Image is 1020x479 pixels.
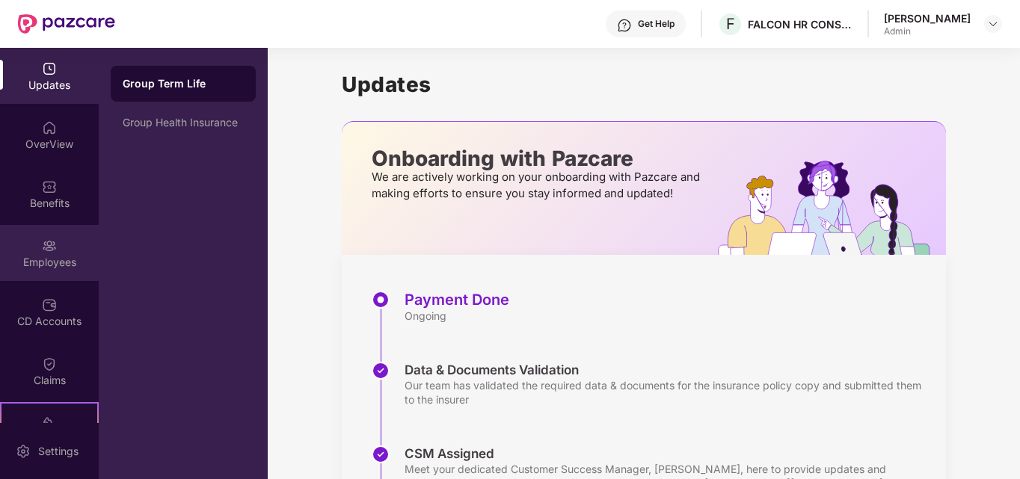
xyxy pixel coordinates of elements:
[123,117,244,129] div: Group Health Insurance
[42,238,57,253] img: svg+xml;base64,PHN2ZyBpZD0iRW1wbG95ZWVzIiB4bWxucz0iaHR0cDovL3d3dy53My5vcmcvMjAwMC9zdmciIHdpZHRoPS...
[726,15,735,33] span: F
[372,362,390,380] img: svg+xml;base64,PHN2ZyBpZD0iU3RlcC1Eb25lLTMyeDMyIiB4bWxucz0iaHR0cDovL3d3dy53My5vcmcvMjAwMC9zdmciIH...
[42,415,57,430] img: svg+xml;base64,PHN2ZyB4bWxucz0iaHR0cDovL3d3dy53My5vcmcvMjAwMC9zdmciIHdpZHRoPSIyMSIgaGVpZ2h0PSIyMC...
[42,356,57,371] img: svg+xml;base64,PHN2ZyBpZD0iQ2xhaW0iIHhtbG5zPSJodHRwOi8vd3d3LnczLm9yZy8yMDAwL3N2ZyIgd2lkdGg9IjIwIi...
[42,297,57,312] img: svg+xml;base64,PHN2ZyBpZD0iQ0RfQWNjb3VudHMiIGRhdGEtbmFtZT0iQ0QgQWNjb3VudHMiIHhtbG5zPSJodHRwOi8vd3...
[18,14,115,34] img: New Pazcare Logo
[748,17,852,31] div: FALCON HR CONSULTING PRIVATE LIMITED
[372,445,390,463] img: svg+xml;base64,PHN2ZyBpZD0iU3RlcC1Eb25lLTMyeDMyIiB4bWxucz0iaHR0cDovL3d3dy53My5vcmcvMjAwMC9zdmciIH...
[718,161,946,255] img: hrOnboarding
[405,291,509,309] div: Payment Done
[372,291,390,309] img: svg+xml;base64,PHN2ZyBpZD0iU3RlcC1BY3RpdmUtMzJ4MzIiIHhtbG5zPSJodHRwOi8vd3d3LnczLm9yZy8yMDAwL3N2Zy...
[342,72,946,97] h1: Updates
[884,25,971,37] div: Admin
[42,179,57,194] img: svg+xml;base64,PHN2ZyBpZD0iQmVuZWZpdHMiIHhtbG5zPSJodHRwOi8vd3d3LnczLm9yZy8yMDAwL3N2ZyIgd2lkdGg9Ij...
[405,309,509,323] div: Ongoing
[405,445,931,462] div: CSM Assigned
[617,18,632,33] img: svg+xml;base64,PHN2ZyBpZD0iSGVscC0zMngzMiIgeG1sbnM9Imh0dHA6Ly93d3cudzMub3JnLzIwMDAvc3ZnIiB3aWR0aD...
[42,61,57,76] img: svg+xml;base64,PHN2ZyBpZD0iVXBkYXRlZCIgeG1sbnM9Imh0dHA6Ly93d3cudzMub3JnLzIwMDAvc3ZnIiB3aWR0aD0iMj...
[123,76,244,91] div: Group Term Life
[34,444,83,459] div: Settings
[405,378,931,407] div: Our team has validated the required data & documents for the insurance policy copy and submitted ...
[42,120,57,135] img: svg+xml;base64,PHN2ZyBpZD0iSG9tZSIgeG1sbnM9Imh0dHA6Ly93d3cudzMub3JnLzIwMDAvc3ZnIiB3aWR0aD0iMjAiIG...
[987,18,999,30] img: svg+xml;base64,PHN2ZyBpZD0iRHJvcGRvd24tMzJ4MzIiIHhtbG5zPSJodHRwOi8vd3d3LnczLm9yZy8yMDAwL3N2ZyIgd2...
[638,18,675,30] div: Get Help
[884,11,971,25] div: [PERSON_NAME]
[372,152,704,165] p: Onboarding with Pazcare
[372,169,704,202] p: We are actively working on your onboarding with Pazcare and making efforts to ensure you stay inf...
[405,362,931,378] div: Data & Documents Validation
[16,444,31,459] img: svg+xml;base64,PHN2ZyBpZD0iU2V0dGluZy0yMHgyMCIgeG1sbnM9Imh0dHA6Ly93d3cudzMub3JnLzIwMDAvc3ZnIiB3aW...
